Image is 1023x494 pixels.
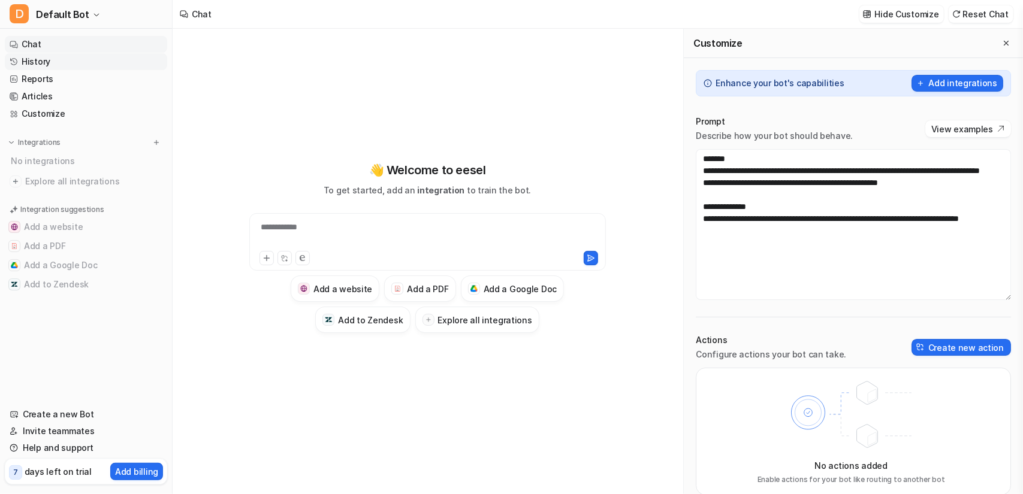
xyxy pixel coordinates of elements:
button: Hide Customize [859,5,944,23]
button: Add a websiteAdd a website [5,217,167,237]
h3: Add to Zendesk [338,314,403,326]
button: Add a PDFAdd a PDF [5,237,167,256]
button: Add integrations [912,75,1003,92]
span: integration [417,185,464,195]
img: menu_add.svg [152,138,161,147]
button: Add to ZendeskAdd to Zendesk [315,307,410,333]
p: Prompt [696,116,853,128]
button: Add a Google DocAdd a Google Doc [461,275,565,302]
h3: Add a PDF [407,283,448,295]
p: No actions added [814,459,888,472]
a: Reports [5,71,167,87]
a: Explore all integrations [5,173,167,190]
img: expand menu [7,138,16,147]
img: Add a PDF [394,285,402,292]
img: create-action-icon.svg [916,343,925,351]
button: Close flyout [999,36,1013,50]
img: Add to Zendesk [325,316,333,324]
p: To get started, add an to train the bot. [324,184,531,196]
a: Create a new Bot [5,406,167,423]
p: Enable actions for your bot like routing to another bot [758,474,945,485]
h3: Add a Google Doc [484,283,557,295]
h3: Explore all integrations [438,314,532,326]
p: Add billing [115,465,158,478]
img: Add a Google Doc [470,285,478,292]
p: Actions [696,334,846,346]
img: explore all integrations [10,175,22,187]
button: Add a PDFAdd a PDF [384,275,455,302]
span: Default Bot [36,6,89,23]
p: Enhance your bot's capabilities [716,77,844,89]
div: No integrations [7,151,167,171]
a: Help and support [5,440,167,456]
button: Add a Google DocAdd a Google Doc [5,256,167,275]
img: Add a website [300,285,308,293]
a: History [5,53,167,70]
h3: Add a website [313,283,372,295]
a: Chat [5,36,167,53]
p: Integrations [18,138,61,147]
button: Integrations [5,137,64,148]
button: Add billing [110,463,163,480]
img: customize [863,10,871,19]
p: Describe how your bot should behave. [696,130,853,142]
p: days left on trial [25,465,92,478]
div: Chat [192,8,212,20]
a: Invite teammates [5,423,167,440]
button: View examples [925,120,1011,137]
a: Customize [5,105,167,122]
span: Explore all integrations [25,172,162,191]
button: Explore all integrations [415,307,539,333]
button: Reset Chat [949,5,1013,23]
h2: Customize [693,37,742,49]
img: Add a Google Doc [11,262,18,269]
button: Add to ZendeskAdd to Zendesk [5,275,167,294]
img: Add a PDF [11,243,18,250]
span: D [10,4,29,23]
button: Create new action [912,339,1011,356]
img: reset [952,10,961,19]
p: 👋 Welcome to eesel [369,161,486,179]
p: Hide Customize [875,8,939,20]
p: Configure actions your bot can take. [696,348,846,360]
button: Add a websiteAdd a website [291,275,379,302]
p: 7 [13,467,18,478]
img: Add a website [11,223,18,231]
a: Articles [5,88,167,105]
img: Add to Zendesk [11,281,18,288]
p: Integration suggestions [20,204,104,215]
